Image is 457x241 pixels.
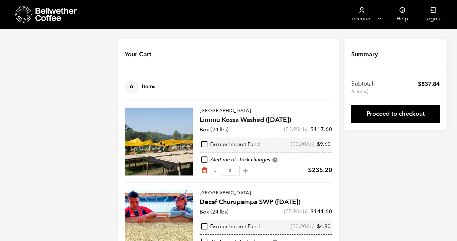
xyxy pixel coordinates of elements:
[286,208,299,215] bdi: 5.90
[317,223,320,230] span: $
[308,166,312,174] span: $
[200,108,332,114] p: [GEOGRAPHIC_DATA]
[418,80,440,88] bdi: 837.84
[286,126,289,133] span: $
[125,80,155,94] h4: Items
[317,141,331,148] bdi: 9.60
[310,126,314,133] span: $
[286,208,289,215] span: $
[200,126,228,134] p: Box (24 lbs)
[221,166,240,175] input: Qty
[200,198,332,207] h4: Decaf Churupampa SWP ([DATE])
[351,105,440,123] a: Proceed to checkout
[292,141,306,148] bdi: 0.20
[418,80,421,88] span: $
[310,126,332,133] bdi: 117.60
[284,208,308,215] span: ( /lb)
[317,141,320,148] span: $
[308,166,332,174] bdi: 235.20
[201,167,208,174] a: Remove from cart
[200,208,228,216] p: Box (24 lbs)
[291,223,315,230] span: ( /lb)
[241,167,250,174] button: +
[200,156,332,164] div: Alert me of stock changes
[317,223,331,230] bdi: 4.80
[310,208,314,215] span: $
[351,80,377,95] th: Subtotal
[201,141,260,148] div: Farmer Impact Fund
[292,141,295,148] span: $
[292,223,295,230] span: $
[351,50,378,59] h4: Summary
[292,223,306,230] bdi: 0.20
[291,141,315,148] span: ( /lb)
[310,208,332,215] bdi: 141.60
[210,167,219,174] button: -
[201,223,260,230] div: Farmer Impact Fund
[200,190,332,197] p: [GEOGRAPHIC_DATA]
[125,80,138,94] span: 6
[125,50,151,59] h4: Your Cart
[200,115,332,125] h4: Limmu Kossa Washed ([DATE])
[284,126,308,133] span: ( /lb)
[286,126,299,133] bdi: 4.90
